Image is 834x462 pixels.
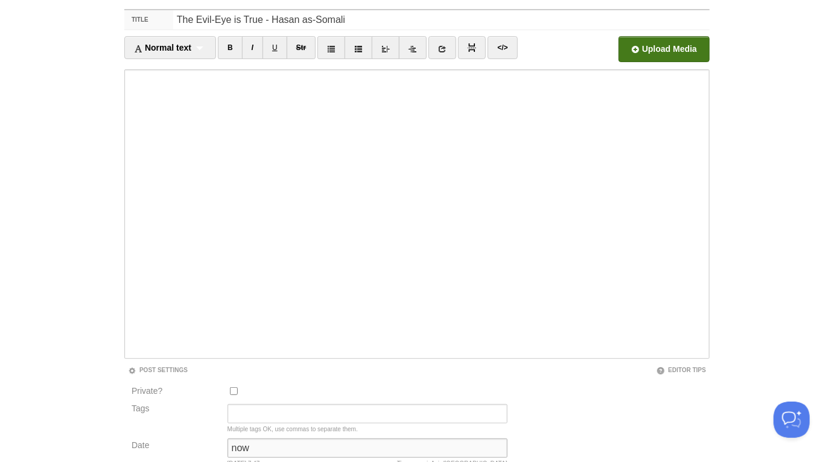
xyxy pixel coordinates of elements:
label: Tags [128,404,224,413]
span: Normal text [134,43,191,52]
a: B [218,36,243,59]
div: Multiple tags OK, use commas to separate them. [228,426,508,432]
label: Date [132,441,220,452]
iframe: Help Scout Beacon - Open [774,402,810,438]
del: Str [296,43,307,52]
a: </> [488,36,517,59]
label: Private? [132,387,220,398]
a: Str [287,36,316,59]
a: Editor Tips [657,367,706,373]
a: Post Settings [128,367,188,373]
a: U [263,36,287,59]
img: pagebreak-icon.png [468,43,476,52]
label: Title [124,10,173,30]
a: I [242,36,263,59]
